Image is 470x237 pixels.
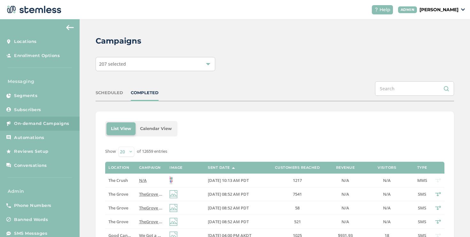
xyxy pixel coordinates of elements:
span: The Grove [108,191,128,197]
span: N/A [383,205,391,211]
span: On-demand Campaigns [14,120,69,127]
span: Segments [14,93,37,99]
img: icon_down-arrow-small-66adaf34.svg [461,8,465,11]
span: [DATE] 08:52 AM PDT [208,191,249,197]
span: TheGrove La Mesa: You have a new notification waiting for you, {first_name}! Reply END to cancel [139,205,332,211]
input: Search [375,81,454,96]
label: 10/05/2025 08:52 AM PDT [208,192,262,197]
label: N/A [364,178,409,183]
span: The Grove [108,205,128,211]
label: 10/05/2025 08:52 AM PDT [208,219,262,225]
label: N/A [333,205,358,211]
img: logo-dark-0685b13c.svg [5,3,61,16]
span: 207 selected [99,61,126,67]
span: [DATE] 08:52 AM PDT [208,219,249,225]
div: ADMIN [398,6,417,13]
label: Show [105,148,116,155]
label: Type [417,166,427,170]
label: Campaign [139,166,161,170]
img: icon-help-white-03924b79.svg [374,8,378,12]
p: [PERSON_NAME] [419,6,458,13]
iframe: Chat Widget [438,206,470,237]
span: 1217 [293,177,302,183]
span: 58 [295,205,300,211]
label: Sent Date [208,166,230,170]
li: Calendar View [136,122,176,135]
span: Subscribers [14,107,41,113]
img: icon-img-d887fa0c.svg [169,218,177,226]
label: 7541 [269,192,326,197]
span: [DATE] 10:13 AM PDT [208,177,249,183]
span: The Crush [108,177,128,183]
span: Banned Words [14,217,48,223]
span: [DATE] 08:52 AM PDT [208,205,249,211]
div: SCHEDULED [96,90,123,96]
span: TheGrove La Mesa: You have a new notification waiting for you, {first_name}! Reply END to cancel [139,191,332,197]
span: The Grove [108,219,128,225]
div: COMPLETED [131,90,159,96]
label: The Crush [108,178,132,183]
label: of 12659 entries [137,148,167,155]
label: The Grove [108,205,132,211]
li: List View [106,122,136,135]
label: Visitors [378,166,396,170]
label: 58 [269,205,326,211]
label: Revenue [336,166,355,170]
span: Help [380,6,390,13]
label: MMS [416,178,428,183]
label: N/A [333,219,358,225]
span: N/A [341,191,349,197]
img: icon-arrow-back-accent-c549486e.svg [66,25,74,30]
label: 10/05/2025 10:13 AM PDT [208,178,262,183]
img: icon-sort-1e1d7615.svg [232,167,235,169]
label: SMS [416,219,428,225]
span: N/A [383,191,391,197]
span: Phone Numbers [14,202,51,209]
label: N/A [333,178,358,183]
label: TheGrove La Mesa: You have a new notification waiting for you, {first_name}! Reply END to cancel [139,192,163,197]
span: SMS [418,205,426,211]
span: Enrollment Options [14,53,60,59]
label: 521 [269,219,326,225]
label: The Grove [108,192,132,197]
span: SMS [418,219,426,225]
span: Automations [14,135,44,141]
span: N/A [341,205,349,211]
span: 7541 [293,191,302,197]
label: 1217 [269,178,326,183]
span: SMS [418,191,426,197]
h2: Campaigns [96,35,141,47]
span: N/A [341,177,349,183]
span: Reviews Setup [14,148,49,155]
span: 521 [294,219,301,225]
label: Image [169,166,183,170]
label: The Grove [108,219,132,225]
img: icon-img-d887fa0c.svg [169,204,177,212]
span: MMS [417,177,427,183]
span: N/A [383,219,391,225]
span: Conversations [14,162,47,169]
label: N/A [364,192,409,197]
label: 10/05/2025 08:52 AM PDT [208,205,262,211]
label: SMS [416,192,428,197]
span: TheGrove La Mesa: You have a new notification waiting for you, {first_name}! Reply END to cancel [139,219,332,225]
img: icon-img-d887fa0c.svg [169,190,177,198]
label: N/A [333,192,358,197]
span: N/A [341,219,349,225]
span: N/A [139,177,147,183]
img: vAse7FKQBdVHOorpFXfJhvyCjAyo9vSqdhYt.jpg [169,176,173,184]
label: SMS [416,205,428,211]
span: SMS Messages [14,230,47,237]
label: N/A [364,219,409,225]
span: N/A [383,177,391,183]
label: TheGrove La Mesa: You have a new notification waiting for you, {first_name}! Reply END to cancel [139,205,163,211]
label: TheGrove La Mesa: You have a new notification waiting for you, {first_name}! Reply END to cancel [139,219,163,225]
label: Location [108,166,129,170]
span: Locations [14,38,37,45]
label: N/A [139,178,163,183]
label: N/A [364,205,409,211]
label: Customers Reached [275,166,320,170]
